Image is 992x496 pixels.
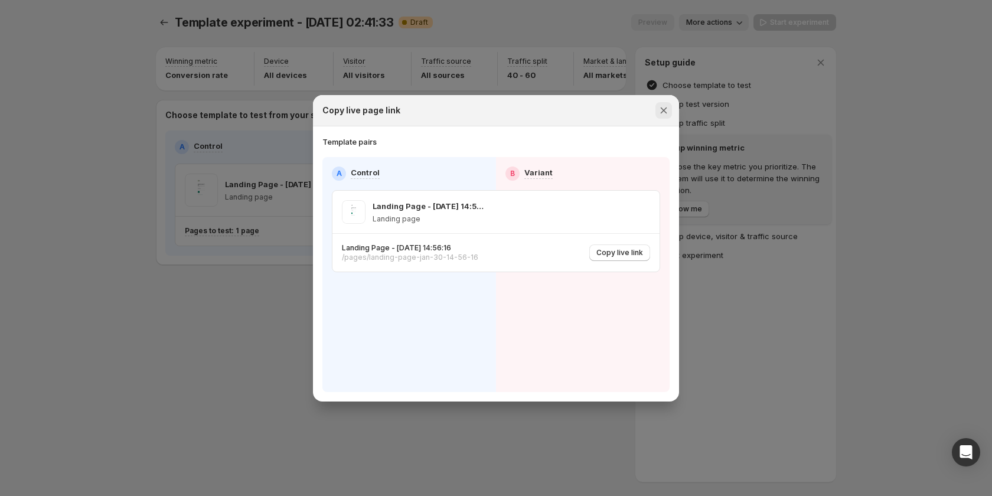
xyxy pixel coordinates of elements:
span: Copy live link [596,248,643,257]
p: /pages/landing-page-jan-30-14-56-16 [342,253,478,262]
button: Copy live link [589,244,650,261]
div: Open Intercom Messenger [952,438,980,466]
h2: Copy live page link [322,105,400,116]
p: Landing page [373,214,487,224]
button: Close [655,102,672,119]
img: Landing Page - Jan 30, 14:56:16 [342,200,366,224]
h3: Template pairs [322,136,377,148]
p: Control [351,167,380,178]
h2: A [337,169,342,178]
h2: B [510,169,515,178]
p: Variant [524,167,553,178]
p: Landing Page - [DATE] 14:56:16 [373,200,487,212]
p: Landing Page - [DATE] 14:56:16 [342,243,478,253]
